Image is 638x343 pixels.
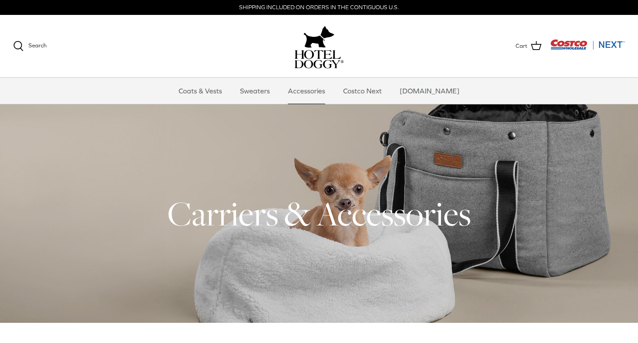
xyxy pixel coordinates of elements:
[232,78,278,104] a: Sweaters
[280,78,333,104] a: Accessories
[304,24,334,50] img: hoteldoggy.com
[13,41,47,51] a: Search
[516,40,541,52] a: Cart
[550,45,625,51] a: Visit Costco Next
[392,78,467,104] a: [DOMAIN_NAME]
[294,24,344,68] a: hoteldoggy.com hoteldoggycom
[516,42,527,51] span: Cart
[13,192,625,235] h1: Carriers & Accessories
[294,50,344,68] img: hoteldoggycom
[29,42,47,49] span: Search
[171,78,230,104] a: Coats & Vests
[335,78,390,104] a: Costco Next
[550,39,625,50] img: Costco Next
